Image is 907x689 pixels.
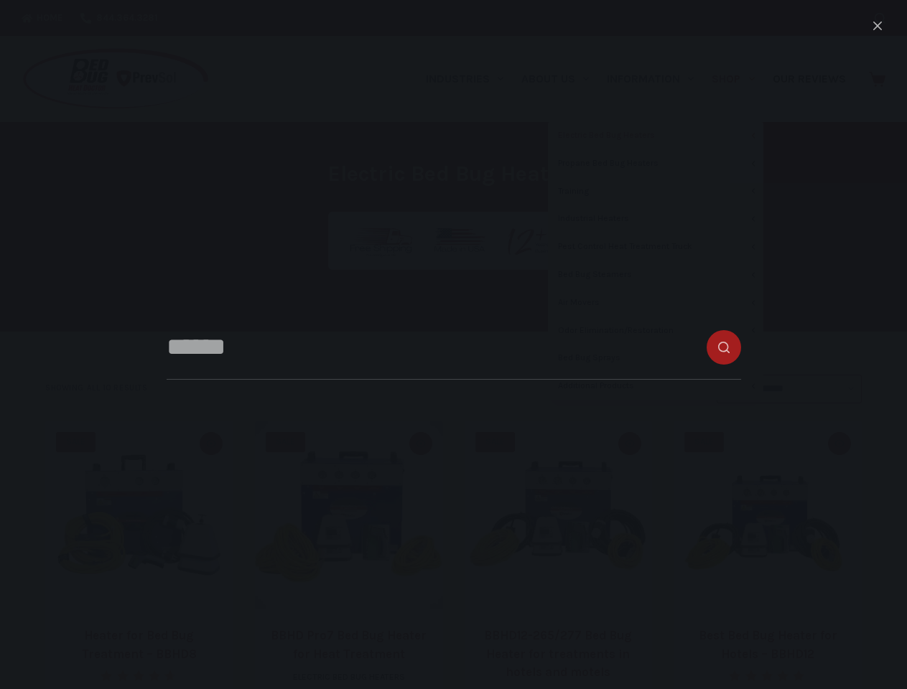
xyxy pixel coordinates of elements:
[409,432,432,455] button: Quick view toggle
[548,289,763,317] a: Air Movers
[763,36,855,122] a: Our Reviews
[271,628,427,661] a: BBHD Pro7 Bed Bug Heater for Heat Treatment
[703,36,763,122] a: Shop
[828,432,851,455] button: Quick view toggle
[548,317,763,344] a: Odor Elimination/Restoration
[417,36,512,122] a: Industries
[101,670,177,681] div: Rated 4.67 out of 5
[548,178,763,205] a: Training
[699,628,837,661] a: Best Bed Bug Heater for Hotels – BBHD12
[56,432,96,452] span: SALE
[417,36,855,122] nav: Primary
[22,47,210,111] img: Prevsol/Bed Bug Heat Doctor
[598,36,703,122] a: Information
[185,158,723,190] h1: Electric Bed Bug Heaters
[729,670,806,681] div: Rated 5.00 out of 5
[674,421,862,609] a: Best Bed Bug Heater for Hotels - BBHD12
[45,382,147,395] p: Showing all 10 results
[548,344,763,372] a: Bed Bug Sprays
[200,432,223,455] button: Quick view toggle
[11,6,55,49] button: Open LiveChat chat widget
[684,432,724,452] span: SALE
[293,672,405,682] a: Electric Bed Bug Heaters
[82,628,197,661] a: Heater for Bed Bug Treatment – BBHD8
[875,13,885,24] button: Search
[548,261,763,289] a: Bed Bug Steamers
[548,122,763,149] a: Electric Bed Bug Heaters
[548,233,763,261] a: Pest Control Heat Treatment Truck
[465,421,653,609] a: BBHD12-265/277 Bed Bug Heater for treatments in hotels and motels
[266,432,305,452] span: SALE
[512,36,597,122] a: About Us
[717,375,862,403] select: Shop order
[618,432,641,455] button: Quick view toggle
[548,372,763,400] a: Additional Products
[45,421,233,609] a: Heater for Bed Bug Treatment - BBHD8
[255,421,443,609] a: BBHD Pro7 Bed Bug Heater for Heat Treatment
[475,432,515,452] span: SALE
[484,628,632,679] a: BBHD12-265/277 Bed Bug Heater for treatments in hotels and motels
[548,150,763,177] a: Propane Bed Bug Heaters
[548,205,763,233] a: Industrial Heaters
